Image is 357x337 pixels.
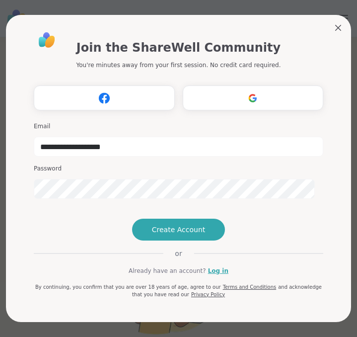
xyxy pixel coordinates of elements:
span: Already have an account? [129,266,206,275]
img: ShareWell Logomark [95,89,114,107]
a: Terms and Conditions [223,284,277,290]
a: Privacy Policy [191,292,225,297]
h3: Password [34,165,323,173]
span: Create Account [152,225,206,235]
span: By continuing, you confirm that you are over 18 years of age, agree to our [35,284,221,290]
span: or [163,249,194,258]
img: ShareWell Logo [36,29,58,51]
h3: Email [34,122,323,131]
button: Create Account [132,219,225,241]
h1: Join the ShareWell Community [76,39,281,57]
p: You're minutes away from your first session. No credit card required. [76,61,281,70]
a: Log in [208,266,228,275]
img: ShareWell Logomark [243,89,262,107]
span: and acknowledge that you have read our [132,284,322,297]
